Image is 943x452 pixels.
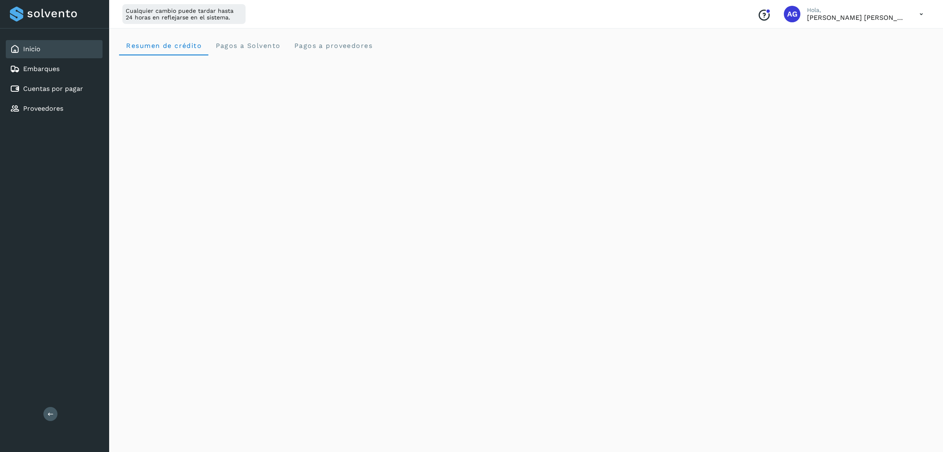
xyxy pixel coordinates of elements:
a: Inicio [23,45,41,53]
div: Inicio [6,40,103,58]
a: Proveedores [23,105,63,112]
p: Hola, [807,7,906,14]
span: Pagos a proveedores [294,42,372,50]
div: Embarques [6,60,103,78]
div: Cuentas por pagar [6,80,103,98]
p: Abigail Gonzalez Leon [807,14,906,21]
div: Cualquier cambio puede tardar hasta 24 horas en reflejarse en el sistema. [122,4,246,24]
a: Cuentas por pagar [23,85,83,93]
div: Proveedores [6,100,103,118]
span: Pagos a Solvento [215,42,280,50]
a: Embarques [23,65,60,73]
span: Resumen de crédito [126,42,202,50]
